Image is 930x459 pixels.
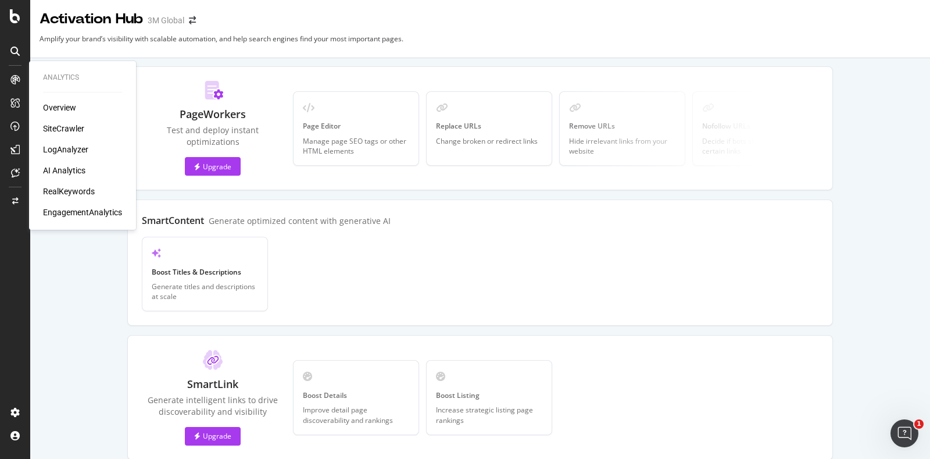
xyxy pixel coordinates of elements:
[890,419,918,447] iframe: Intercom live chat
[194,162,231,172] div: Upgrade
[187,377,238,392] div: SmartLink
[148,15,184,26] div: 3M Global
[40,9,143,29] div: Activation Hub
[142,214,204,227] div: SmartContent
[303,390,409,400] div: Boost Details
[436,121,542,131] div: Replace URLs
[152,267,258,277] div: Boost Titles & Descriptions
[43,123,84,134] a: SiteCrawler
[202,81,224,100] img: Do_Km7dJ.svg
[152,282,258,301] div: Generate titles and descriptions at scale
[194,431,231,441] div: Upgrade
[303,136,409,156] div: Manage page SEO tags or other HTML elements
[142,394,284,418] div: Generate intelligent links to drive discoverability and visibility
[436,390,542,400] div: Boost Listing
[303,405,409,425] div: Improve detail page discoverability and rankings
[40,34,403,53] div: Amplify your brand’s visibility with scalable automation, and help search engines find your most ...
[185,157,241,176] button: Upgrade
[142,124,284,148] div: Test and deploy instant optimizations
[43,73,122,83] div: Analytics
[189,16,196,24] div: arrow-right-arrow-left
[180,107,246,122] div: PageWorkers
[203,350,223,370] img: ClT5ayua.svg
[43,207,122,218] a: EngagementAnalytics
[303,121,409,131] div: Page Editor
[436,405,542,425] div: Increase strategic listing page rankings
[43,165,85,176] a: AI Analytics
[142,237,268,311] a: Boost Titles & DescriptionsGenerate titles and descriptions at scale
[43,144,88,155] a: LogAnalyzer
[185,427,241,446] button: Upgrade
[43,102,76,113] a: Overview
[914,419,924,429] span: 1
[209,215,391,226] div: Generate optimized content with generative AI
[43,186,95,197] a: RealKeywords
[436,136,542,146] div: Change broken or redirect links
